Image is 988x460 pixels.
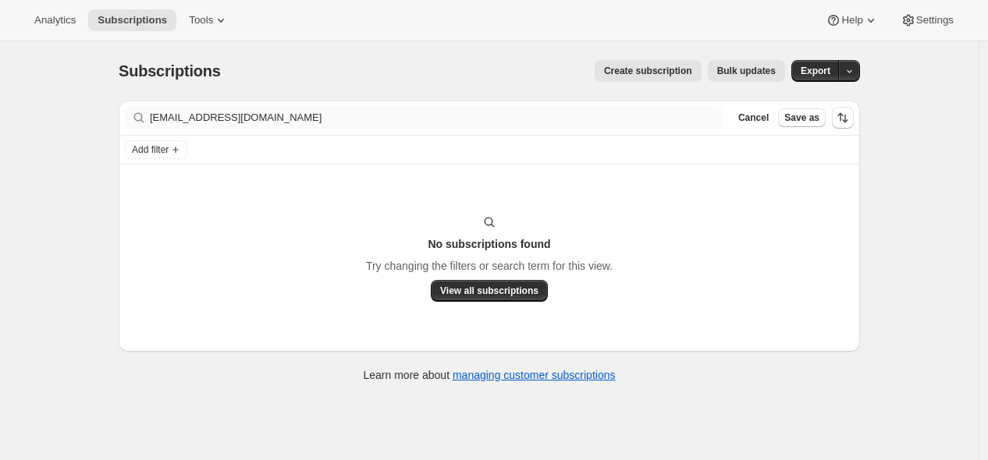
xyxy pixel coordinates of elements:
span: Bulk updates [717,65,776,77]
button: Save as [778,108,826,127]
span: Subscriptions [98,14,167,27]
span: View all subscriptions [440,285,538,297]
span: Cancel [738,111,769,124]
p: Learn more about [364,367,616,383]
button: Analytics [25,9,85,31]
button: View all subscriptions [431,280,548,302]
a: managing customer subscriptions [453,369,616,381]
span: Create subscription [604,65,692,77]
button: Bulk updates [708,60,785,82]
span: Help [841,14,862,27]
span: Export [801,65,830,77]
span: Subscriptions [119,62,221,80]
button: Create subscription [595,60,702,82]
button: Subscriptions [88,9,176,31]
span: Save as [784,111,819,124]
button: Settings [891,9,963,31]
button: Tools [179,9,238,31]
button: Add filter [125,140,187,159]
span: Analytics [34,14,76,27]
span: Settings [916,14,954,27]
h3: No subscriptions found [428,236,550,252]
button: Cancel [732,108,775,127]
button: Export [791,60,840,82]
span: Tools [189,14,213,27]
p: Try changing the filters or search term for this view. [366,258,613,274]
button: Help [816,9,887,31]
input: Filter subscribers [150,107,723,129]
span: Add filter [132,143,169,156]
button: Sort the results [832,107,854,129]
